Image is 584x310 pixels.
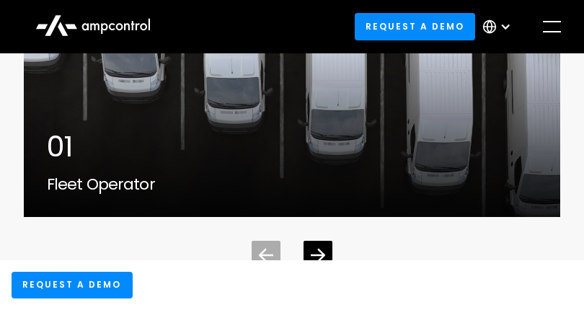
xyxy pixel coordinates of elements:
a: Request a demo [355,13,476,40]
div: menu [531,6,572,47]
div: Fleet Operator [47,175,537,194]
div: Previous slide [252,241,280,270]
div: 01 [47,129,537,164]
div: Next slide [304,241,332,270]
a: Request a demo [12,272,133,298]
